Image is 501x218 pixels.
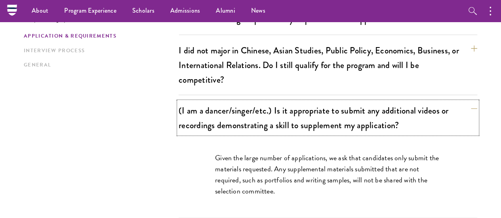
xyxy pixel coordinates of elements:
[24,15,179,22] p: Jump to category:
[24,32,174,40] a: Application & Requirements
[179,101,477,134] button: (I am a dancer/singer/etc.) Is it appropriate to submit any additional videos or recordings demon...
[24,46,174,55] a: Interview Process
[24,61,174,69] a: General
[215,152,441,196] p: Given the large number of applications, we ask that candidates only submit the materials requeste...
[179,41,477,88] button: I did not major in Chinese, Asian Studies, Public Policy, Economics, Business, or International R...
